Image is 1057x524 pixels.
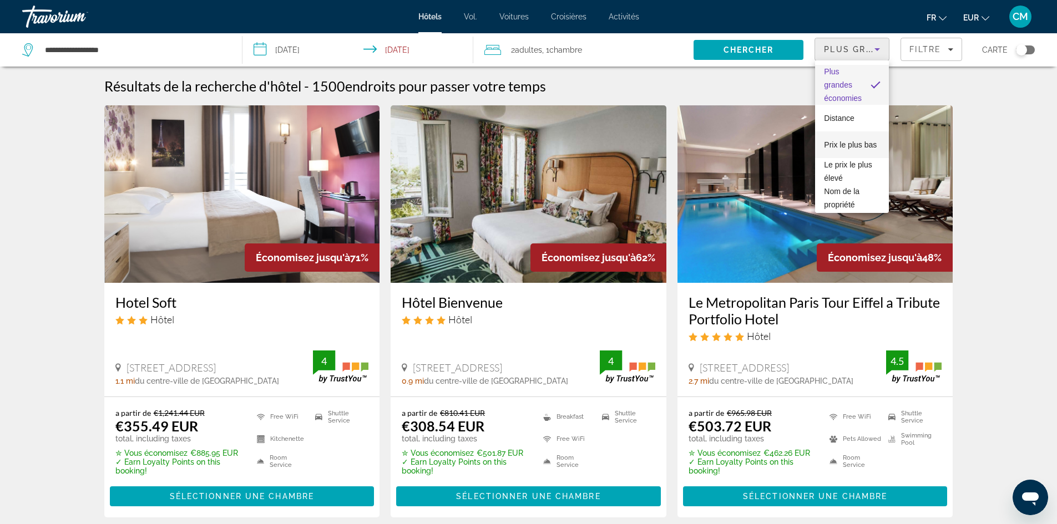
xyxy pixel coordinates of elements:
iframe: Bouton de lancement de la fenêtre de messagerie [1013,480,1048,515]
div: Trier par [815,60,889,213]
font: Nom de la propriété [824,187,859,209]
font: Le prix le plus élevé [824,160,872,182]
font: Plus grandes économies [824,67,862,103]
font: Distance [824,114,854,123]
font: Prix ​​le plus bas [824,140,877,149]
